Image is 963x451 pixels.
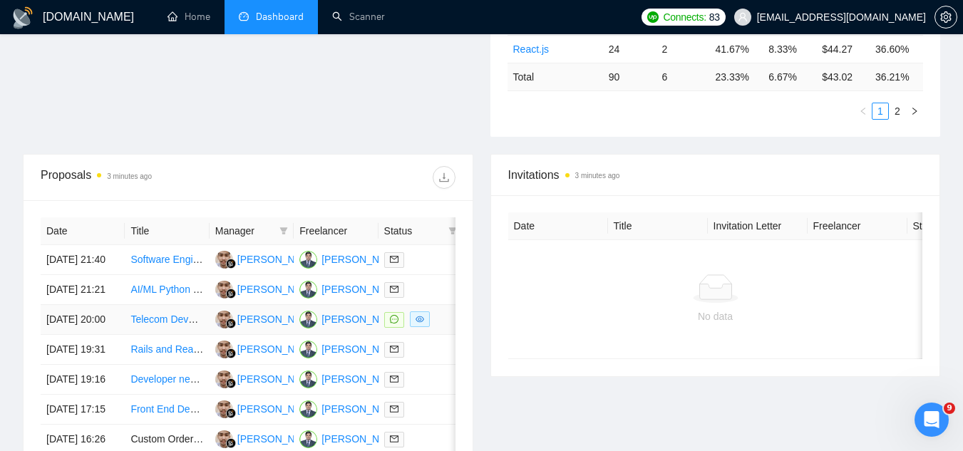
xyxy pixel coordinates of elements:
div: [PERSON_NAME] [PERSON_NAME] [321,311,488,327]
td: [DATE] 20:00 [41,305,125,335]
div: [PERSON_NAME] [PERSON_NAME] [321,431,488,447]
a: searchScanner [332,11,385,23]
img: AI [215,370,233,388]
div: [PERSON_NAME] [PERSON_NAME] [321,401,488,417]
span: Connects: [663,9,706,25]
a: AI[PERSON_NAME] [215,343,319,354]
th: Manager [210,217,294,245]
button: right [906,103,923,120]
img: gigradar-bm.png [226,378,236,388]
td: Developer needed for creating Android & iOS Mobile App that uses AI to change photos [125,365,209,395]
img: AI [215,400,233,418]
div: [PERSON_NAME] [237,371,319,387]
a: Front End Developer Needed for Figma to React/Node.js Conversion [130,403,435,415]
a: Developer needed for creating Android & iOS Mobile App that uses AI to change photos [130,373,517,385]
div: [PERSON_NAME] [237,401,319,417]
span: Invitations [508,166,923,184]
time: 3 minutes ago [107,172,152,180]
th: Date [508,212,608,240]
img: MA [299,281,317,299]
td: [DATE] 19:31 [41,335,125,365]
td: 6.67 % [763,63,816,90]
li: Next Page [906,103,923,120]
img: MA [299,370,317,388]
td: Front End Developer Needed for Figma to React/Node.js Conversion [125,395,209,425]
span: Status [384,223,443,239]
td: $ 43.02 [816,63,870,90]
img: gigradar-bm.png [226,438,236,448]
td: AI/ML Python Development Task – Senior Developer Only [125,275,209,305]
img: gigradar-bm.png [226,318,236,328]
td: $44.27 [816,35,870,63]
a: 2 [890,103,905,119]
a: AI[PERSON_NAME] [215,253,319,264]
th: Date [41,217,125,245]
div: [PERSON_NAME] [PERSON_NAME] [321,341,488,357]
span: message [390,315,398,323]
img: AI [215,281,233,299]
span: eye [416,315,424,323]
span: Manager [215,223,274,239]
div: [PERSON_NAME] [237,311,319,327]
td: 90 [603,63,656,90]
button: setting [934,6,957,28]
a: AI[PERSON_NAME] [215,403,319,414]
span: filter [279,227,288,235]
a: MA[PERSON_NAME] [PERSON_NAME] [299,343,488,354]
span: Dashboard [256,11,304,23]
div: [PERSON_NAME] [PERSON_NAME] [321,371,488,387]
img: upwork-logo.png [647,11,659,23]
td: [DATE] 17:15 [41,395,125,425]
td: Software Engineer - AI Content Creation app [125,245,209,275]
a: MA[PERSON_NAME] [PERSON_NAME] [299,253,488,264]
td: 36.60% [870,35,923,63]
img: logo [11,6,34,29]
td: 24 [603,35,656,63]
li: 1 [872,103,889,120]
a: Software Engineer - AI Content Creation app [130,254,328,265]
img: MA [299,400,317,418]
a: MA[PERSON_NAME] [PERSON_NAME] [299,313,488,324]
td: 2 [656,35,710,63]
td: [DATE] 21:40 [41,245,125,275]
a: setting [934,11,957,23]
div: Proposals [41,166,248,189]
img: gigradar-bm.png [226,348,236,358]
button: download [433,166,455,189]
a: MA[PERSON_NAME] [PERSON_NAME] [299,403,488,414]
a: MA[PERSON_NAME] [PERSON_NAME] [299,373,488,384]
td: Total [508,63,603,90]
img: AI [215,430,233,448]
span: right [910,107,919,115]
span: mail [390,255,398,264]
img: gigradar-bm.png [226,408,236,418]
a: MA[PERSON_NAME] [PERSON_NAME] [299,283,488,294]
span: mail [390,435,398,443]
td: [DATE] 19:16 [41,365,125,395]
img: gigradar-bm.png [226,259,236,269]
td: 23.33 % [709,63,763,90]
div: [PERSON_NAME] [237,341,319,357]
span: filter [448,227,457,235]
div: [PERSON_NAME] [237,431,319,447]
a: Rails and React Web Application Troubleshooting [130,343,349,355]
td: 8.33% [763,35,816,63]
img: gigradar-bm.png [226,289,236,299]
a: AI[PERSON_NAME] [215,283,319,294]
td: 6 [656,63,710,90]
span: mail [390,345,398,353]
li: Previous Page [855,103,872,120]
th: Invitation Letter [708,212,808,240]
a: AI[PERSON_NAME] [215,432,319,444]
span: filter [446,220,460,242]
td: 36.21 % [870,63,923,90]
span: download [433,172,455,183]
span: left [859,107,867,115]
button: left [855,103,872,120]
th: Freelancer [294,217,378,245]
a: AI/ML Python Development Task – Senior Developer Only [130,284,386,295]
img: MA [299,430,317,448]
a: Telecom Developer for Scalable Spam Flag Detection (AT&T, T-Mobile, Verizon) [130,313,483,325]
th: Freelancer [808,212,907,240]
a: React.js [513,43,550,55]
